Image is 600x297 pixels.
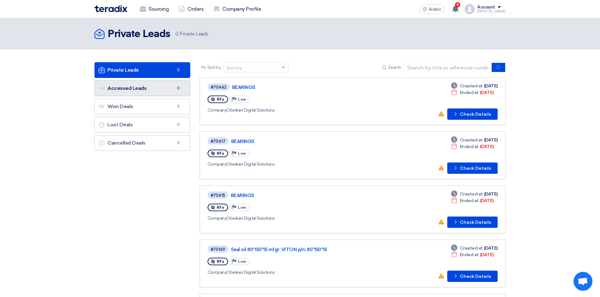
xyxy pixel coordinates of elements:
font: Created at [460,137,483,143]
a: Private Leads0 [94,62,190,78]
font: Sort by [207,65,221,70]
font: 0 [177,122,180,127]
a: Lost Deals0 [94,117,190,133]
font: Ended at [460,90,479,95]
font: Check Details [460,112,491,117]
font: Private Leads [108,29,170,39]
input: Search by title or reference number [404,63,492,72]
font: Obeikan Digital Solutions [226,162,275,167]
font: Check Details [460,166,491,171]
a: Open chat [574,272,592,291]
font: Company [208,162,227,167]
font: Obeikan Digital Solutions [226,216,275,221]
font: [PERSON_NAME] [477,9,506,14]
font: [DATE] [484,137,498,143]
font: #70442 [211,85,226,90]
font: Accessed Leads [107,85,146,91]
font: Company Profile [222,6,261,12]
font: Low [238,151,246,156]
font: #70169 [211,247,225,252]
font: Created at [460,83,483,89]
font: Check Details [460,274,491,279]
font: RFx [217,259,224,264]
font: Ended at [460,198,479,203]
a: BEARINGS [231,139,389,144]
font: Search [388,65,401,70]
button: Arabic [419,4,444,14]
font: 0 [177,86,180,91]
font: Cancelled Deals [107,140,146,146]
font: #70415 [211,193,225,198]
font: #70417 [211,139,226,144]
font: [DATE] [484,83,498,89]
a: Sourcing [135,2,174,16]
font: [DATE] [480,90,494,95]
a: BEARINGS [231,193,388,198]
img: Teradix logo [94,5,127,12]
font: Won Deals [107,103,133,109]
font: BEARINGS [232,85,255,90]
font: Company [208,216,227,221]
font: 0 [175,31,179,37]
font: RFx [217,205,224,210]
font: Low [238,259,246,264]
font: [DATE] [480,198,494,203]
font: [DATE] [484,191,498,197]
a: Won Deals0 [94,99,190,114]
button: Check Details [447,271,498,282]
font: Private Leads [180,31,208,37]
font: Ended at [460,144,479,149]
font: Company [208,107,227,113]
a: Cancelled Deals0 [94,135,190,151]
font: Low [238,97,246,102]
font: 0 [177,104,180,109]
font: Obeikan Digital Solutions [226,107,275,113]
font: Private Leads [107,67,139,73]
font: 0 [177,140,180,145]
font: Account [477,4,495,10]
button: Check Details [447,162,498,174]
font: Created at [460,191,483,197]
font: Sort by [227,65,242,71]
font: Obeikan Digital Solutions [226,270,275,275]
a: BEARINGS [232,85,390,90]
font: RFx [217,97,224,102]
font: Ended at [460,252,479,257]
button: Check Details [447,108,498,120]
font: Low [238,205,246,210]
font: Company [208,270,227,275]
a: Orders [174,2,209,16]
font: [DATE] [480,252,494,257]
font: Lost Deals [107,122,133,128]
font: BEARINGS [231,139,254,144]
a: Accessed Leads0 [94,80,190,96]
font: 0 [177,68,180,72]
font: RFx [217,151,224,156]
font: Arabic [429,7,441,12]
button: Check Details [447,217,498,228]
font: [DATE] [484,245,498,251]
font: Created at [460,245,483,251]
font: BEARINGS [231,193,254,198]
font: [DATE] [480,144,494,149]
img: profile_test.png [465,4,475,14]
font: Sourcing [149,6,169,12]
font: Orders [187,6,203,12]
a: Seal oil 80*150*15 mfgr: VITON p/n: 80*150*15 [231,247,388,252]
font: Check Details [460,220,491,225]
font: Seal oil 80*150*15 mfgr: VITON p/n: 80*150*15 [231,247,327,252]
font: 8 [456,3,459,7]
